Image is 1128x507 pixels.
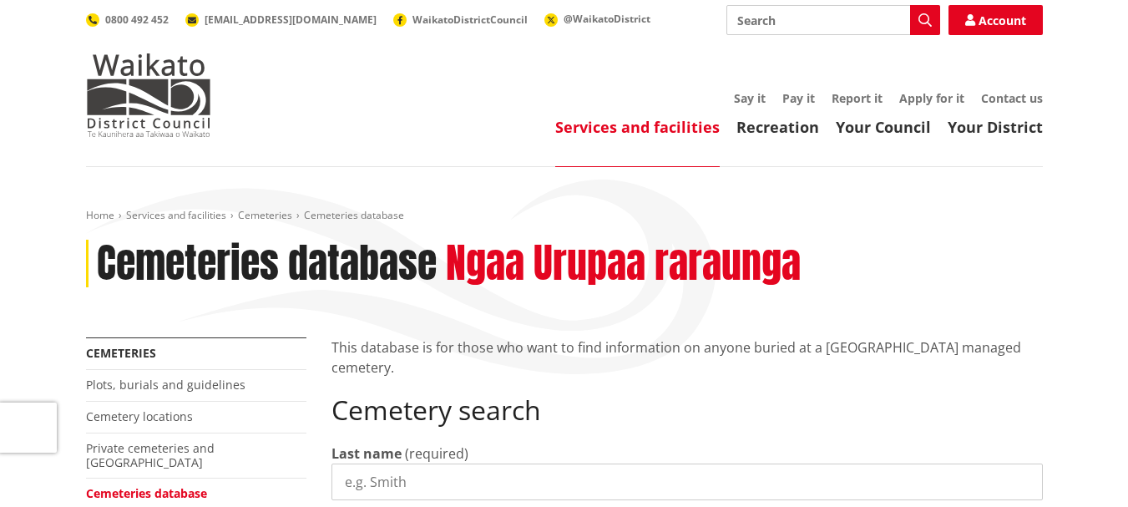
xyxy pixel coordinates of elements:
[238,208,292,222] a: Cemeteries
[331,337,1043,378] p: This database is for those who want to find information on anyone buried at a [GEOGRAPHIC_DATA] m...
[185,13,377,27] a: [EMAIL_ADDRESS][DOMAIN_NAME]
[86,209,1043,223] nav: breadcrumb
[393,13,528,27] a: WaikatoDistrictCouncil
[86,377,245,393] a: Plots, burials and guidelines
[734,90,766,106] a: Say it
[331,444,402,464] label: Last name
[948,117,1043,137] a: Your District
[726,5,940,35] input: Search input
[86,53,211,137] img: Waikato District Council - Te Kaunihera aa Takiwaa o Waikato
[86,440,215,470] a: Private cemeteries and [GEOGRAPHIC_DATA]
[736,117,819,137] a: Recreation
[555,117,720,137] a: Services and facilities
[981,90,1043,106] a: Contact us
[205,13,377,27] span: [EMAIL_ADDRESS][DOMAIN_NAME]
[86,485,207,501] a: Cemeteries database
[86,208,114,222] a: Home
[86,345,156,361] a: Cemeteries
[948,5,1043,35] a: Account
[304,208,404,222] span: Cemeteries database
[405,444,468,463] span: (required)
[97,240,437,288] h1: Cemeteries database
[899,90,964,106] a: Apply for it
[446,240,801,288] h2: Ngaa Urupaa raraunga
[412,13,528,27] span: WaikatoDistrictCouncil
[331,394,1043,426] h2: Cemetery search
[564,12,650,26] span: @WaikatoDistrict
[836,117,931,137] a: Your Council
[544,12,650,26] a: @WaikatoDistrict
[86,408,193,424] a: Cemetery locations
[782,90,815,106] a: Pay it
[331,464,1043,500] input: e.g. Smith
[832,90,883,106] a: Report it
[126,208,226,222] a: Services and facilities
[86,13,169,27] a: 0800 492 452
[105,13,169,27] span: 0800 492 452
